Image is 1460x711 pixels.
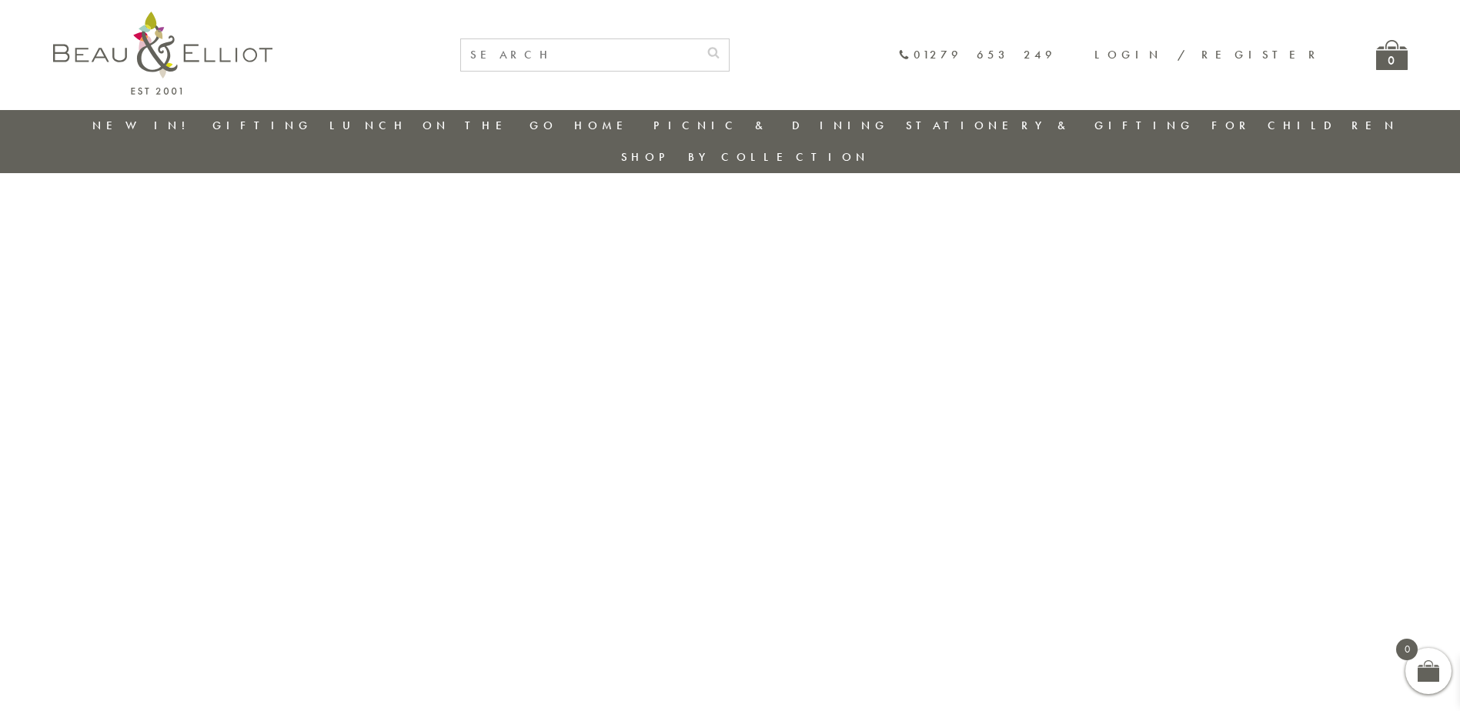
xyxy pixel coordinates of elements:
[906,118,1194,133] a: Stationery & Gifting
[1094,47,1322,62] a: Login / Register
[1376,40,1408,70] a: 0
[653,118,889,133] a: Picnic & Dining
[1211,118,1398,133] a: For Children
[461,39,698,71] input: SEARCH
[1396,639,1418,660] span: 0
[621,149,870,165] a: Shop by collection
[898,48,1056,62] a: 01279 653 249
[574,118,636,133] a: Home
[329,118,557,133] a: Lunch On The Go
[212,118,312,133] a: Gifting
[53,12,272,95] img: logo
[92,118,195,133] a: New in!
